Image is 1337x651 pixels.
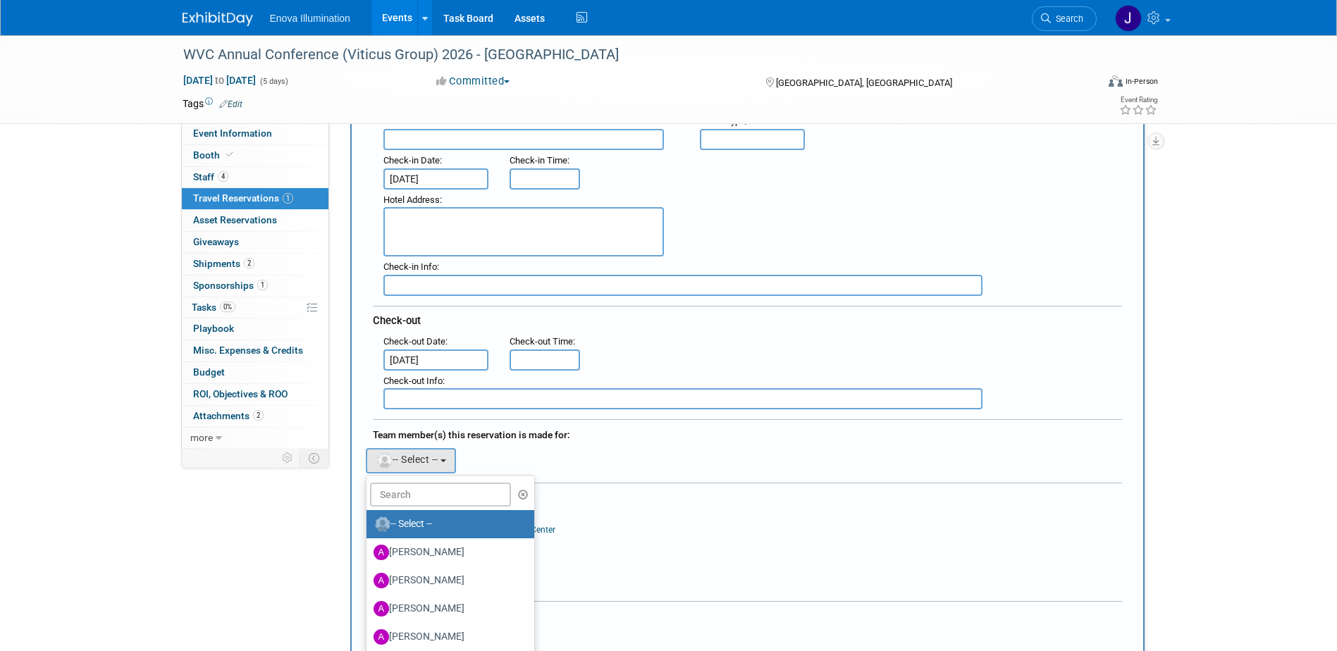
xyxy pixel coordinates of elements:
[259,77,288,86] span: (5 days)
[182,123,328,144] a: Event Information
[182,384,328,405] a: ROI, Objectives & ROO
[374,513,521,535] label: -- Select --
[1125,76,1158,87] div: In-Person
[374,629,389,645] img: A.jpg
[178,42,1076,68] div: WVC Annual Conference (Viticus Group) 2026 - [GEOGRAPHIC_DATA]
[193,236,239,247] span: Giveaways
[1051,13,1083,24] span: Search
[182,254,328,275] a: Shipments2
[182,275,328,297] a: Sponsorships1
[226,151,233,159] i: Booth reservation complete
[193,410,264,421] span: Attachments
[182,188,328,209] a: Travel Reservations1
[383,376,443,386] span: Check-out Info
[510,336,573,347] span: Check-out Time
[276,449,300,467] td: Personalize Event Tab Strip
[374,573,389,588] img: A.jpg
[283,193,293,204] span: 1
[182,210,328,231] a: Asset Reservations
[193,192,293,204] span: Travel Reservations
[182,428,328,449] a: more
[1032,6,1097,31] a: Search
[374,626,521,648] label: [PERSON_NAME]
[270,13,350,24] span: Enova Illumination
[1109,75,1123,87] img: Format-Inperson.png
[383,155,440,166] span: Check-in Date
[1119,97,1157,104] div: Event Rating
[374,601,389,616] img: A.jpg
[193,323,234,334] span: Playbook
[383,336,448,347] small: :
[182,145,328,166] a: Booth
[383,155,442,166] small: :
[431,74,515,89] button: Committed
[373,314,421,327] span: Check-out
[373,490,1122,503] div: Cost:
[219,99,242,109] a: Edit
[1013,73,1159,94] div: Event Format
[373,422,1122,445] div: Team member(s) this reservation is made for:
[220,302,235,312] span: 0%
[193,171,228,182] span: Staff
[374,597,521,620] label: [PERSON_NAME]
[776,77,952,88] span: [GEOGRAPHIC_DATA], [GEOGRAPHIC_DATA]
[213,75,226,86] span: to
[8,6,729,20] body: Rich Text Area. Press ALT-0 for help.
[383,261,439,272] small: :
[182,340,328,361] a: Misc. Expenses & Credits
[183,74,257,87] span: [DATE] [DATE]
[193,388,288,399] span: ROI, Objectives & ROO
[193,258,254,269] span: Shipments
[374,541,521,564] label: [PERSON_NAME]
[383,336,445,347] span: Check-out Date
[193,128,272,139] span: Event Information
[182,232,328,253] a: Giveaways
[383,194,442,205] small: :
[370,483,511,507] input: Search
[192,302,235,313] span: Tasks
[376,454,438,465] span: -- Select --
[383,194,440,205] span: Hotel Address
[1115,5,1142,32] img: Janelle Tlusty
[182,297,328,318] a: Tasks0%
[300,449,328,467] td: Toggle Event Tabs
[383,376,445,386] small: :
[182,362,328,383] a: Budget
[510,155,567,166] span: Check-in Time
[383,261,437,272] span: Check-in Info
[183,97,242,111] td: Tags
[193,214,277,225] span: Asset Reservations
[374,569,521,592] label: [PERSON_NAME]
[244,258,254,268] span: 2
[218,171,228,182] span: 4
[193,280,268,291] span: Sponsorships
[193,366,225,378] span: Budget
[183,12,253,26] img: ExhibitDay
[182,318,328,340] a: Playbook
[182,167,328,188] a: Staff4
[374,545,389,560] img: A.jpg
[257,280,268,290] span: 1
[253,410,264,421] span: 2
[510,155,569,166] small: :
[510,336,575,347] small: :
[193,149,236,161] span: Booth
[182,406,328,427] a: Attachments2
[375,516,390,532] img: Unassigned-User-Icon.png
[190,432,213,443] span: more
[366,448,457,473] button: -- Select --
[193,345,303,356] span: Misc. Expenses & Credits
